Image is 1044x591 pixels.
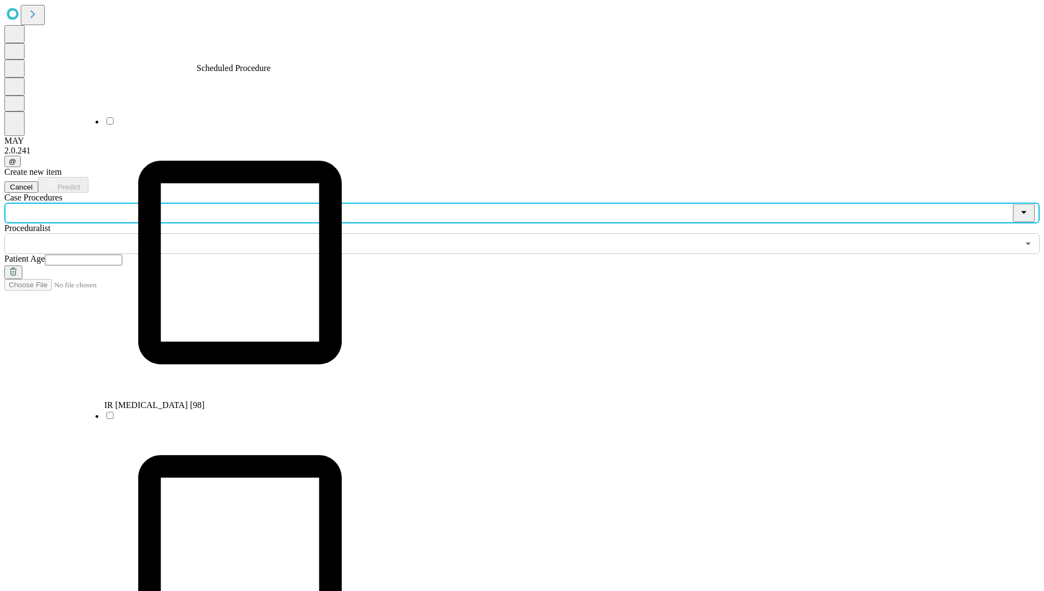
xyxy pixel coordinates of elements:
[4,181,38,193] button: Cancel
[10,183,33,191] span: Cancel
[4,136,1040,146] div: MAY
[38,177,88,193] button: Predict
[4,223,50,233] span: Proceduralist
[104,400,205,410] span: IR [MEDICAL_DATA] [98]
[1021,236,1036,251] button: Open
[4,167,62,176] span: Create new item
[4,146,1040,156] div: 2.0.241
[4,156,21,167] button: @
[197,63,271,73] div: Scheduled Procedure
[9,157,16,166] span: @
[1013,204,1035,222] button: Close
[4,193,62,202] span: Scheduled Procedure
[4,254,45,263] span: Patient Age
[57,183,80,191] span: Predict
